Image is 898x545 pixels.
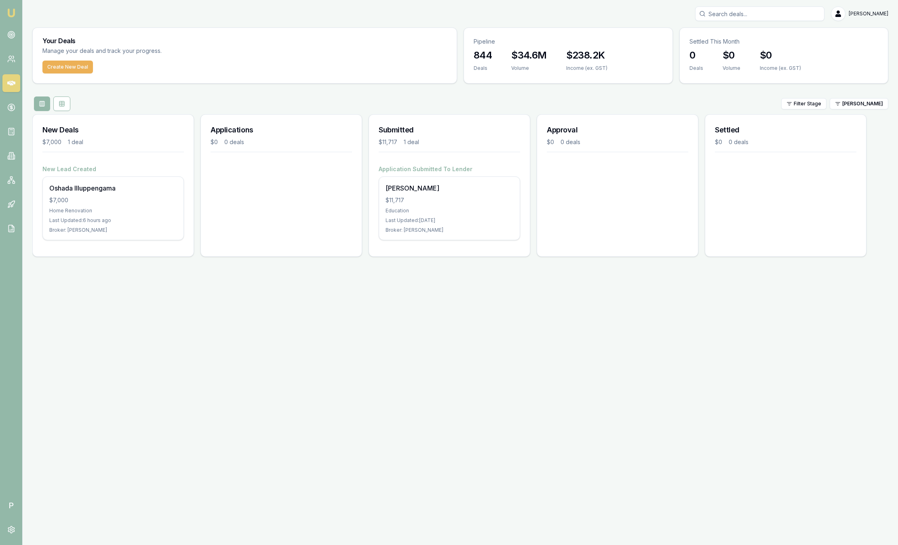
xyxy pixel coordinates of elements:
[6,8,16,18] img: emu-icon-u.png
[49,217,177,224] div: Last Updated: 6 hours ago
[386,183,513,193] div: [PERSON_NAME]
[474,65,492,71] div: Deals
[379,138,397,146] div: $11,717
[842,101,883,107] span: [PERSON_NAME]
[547,124,688,136] h3: Approval
[547,138,554,146] div: $0
[42,165,184,173] h4: New Lead Created
[379,124,520,136] h3: Submitted
[511,49,546,62] h3: $34.6M
[830,98,888,109] button: [PERSON_NAME]
[760,49,801,62] h3: $0
[379,165,520,173] h4: Application Submitted To Lender
[474,49,492,62] h3: 844
[49,183,177,193] div: Oshada Illuppengama
[729,138,748,146] div: 0 deals
[42,46,249,56] p: Manage your deals and track your progress.
[695,6,824,21] input: Search deals
[715,124,856,136] h3: Settled
[404,138,419,146] div: 1 deal
[781,98,826,109] button: Filter Stage
[211,124,352,136] h3: Applications
[723,49,740,62] h3: $0
[2,497,20,514] span: P
[760,65,801,71] div: Income (ex. GST)
[42,61,93,73] button: Create New Deal
[42,138,61,146] div: $7,000
[68,138,83,146] div: 1 deal
[689,38,879,46] p: Settled This Month
[386,217,513,224] div: Last Updated: [DATE]
[386,227,513,233] div: Broker: [PERSON_NAME]
[849,10,888,17] span: [PERSON_NAME]
[689,65,703,71] div: Deals
[49,208,177,214] div: Home Renovation
[42,124,184,136] h3: New Deals
[561,138,580,146] div: 0 deals
[49,227,177,233] div: Broker: [PERSON_NAME]
[723,65,740,71] div: Volume
[474,38,663,46] p: Pipeline
[566,49,607,62] h3: $238.2K
[794,101,821,107] span: Filter Stage
[386,208,513,214] div: Education
[386,196,513,204] div: $11,717
[566,65,607,71] div: Income (ex. GST)
[715,138,722,146] div: $0
[511,65,546,71] div: Volume
[689,49,703,62] h3: 0
[42,38,447,44] h3: Your Deals
[49,196,177,204] div: $7,000
[224,138,244,146] div: 0 deals
[211,138,218,146] div: $0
